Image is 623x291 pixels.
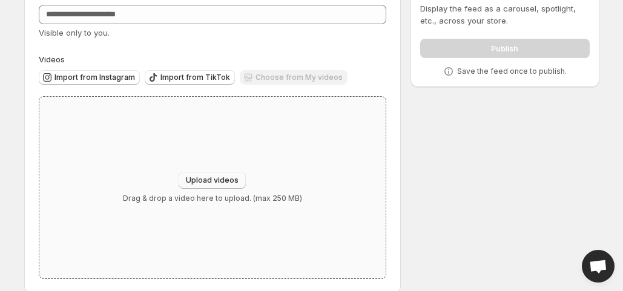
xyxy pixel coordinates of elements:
button: Import from TikTok [145,70,235,85]
span: Upload videos [186,175,239,185]
a: Open chat [582,250,615,283]
p: Drag & drop a video here to upload. (max 250 MB) [123,194,302,203]
span: Visible only to you. [39,28,110,38]
span: Import from Instagram [54,73,135,82]
p: Display the feed as a carousel, spotlight, etc., across your store. [420,2,589,27]
button: Import from Instagram [39,70,140,85]
button: Upload videos [179,172,246,189]
span: Import from TikTok [160,73,230,82]
p: Save the feed once to publish. [457,67,567,76]
span: Videos [39,54,65,64]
